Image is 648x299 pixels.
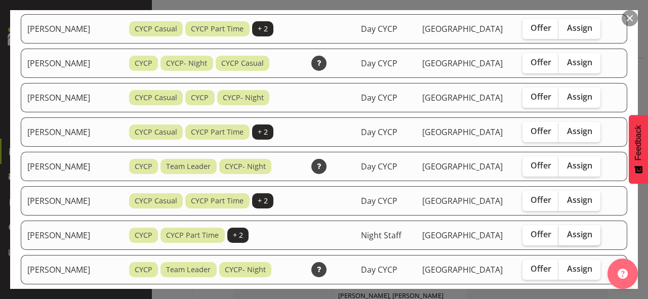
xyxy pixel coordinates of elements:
[531,264,551,274] span: Offer
[422,126,503,138] span: [GEOGRAPHIC_DATA]
[422,230,503,241] span: [GEOGRAPHIC_DATA]
[531,57,551,67] span: Offer
[258,126,268,138] span: + 2
[531,195,551,205] span: Offer
[166,230,219,241] span: CYCP Part Time
[567,92,592,102] span: Assign
[361,92,397,103] span: Day CYCP
[567,264,592,274] span: Assign
[361,230,401,241] span: Night Staff
[567,195,592,205] span: Assign
[21,221,123,250] td: [PERSON_NAME]
[258,23,268,34] span: + 2
[361,264,397,275] span: Day CYCP
[531,23,551,33] span: Offer
[225,161,266,172] span: CYCP- Night
[531,160,551,170] span: Offer
[567,160,592,170] span: Assign
[21,117,123,147] td: [PERSON_NAME]
[567,126,592,136] span: Assign
[258,195,268,206] span: + 2
[422,264,503,275] span: [GEOGRAPHIC_DATA]
[567,57,592,67] span: Assign
[135,195,177,206] span: CYCP Casual
[21,83,123,112] td: [PERSON_NAME]
[191,126,244,138] span: CYCP Part Time
[191,195,244,206] span: CYCP Part Time
[21,49,123,78] td: [PERSON_NAME]
[361,58,397,69] span: Day CYCP
[135,161,152,172] span: CYCP
[233,230,243,241] span: + 2
[223,92,264,103] span: CYCP- Night
[221,58,264,69] span: CYCP Casual
[166,161,211,172] span: Team Leader
[361,126,397,138] span: Day CYCP
[166,264,211,275] span: Team Leader
[135,230,152,241] span: CYCP
[191,92,209,103] span: CYCP
[634,125,643,160] span: Feedback
[567,229,592,239] span: Assign
[422,195,503,206] span: [GEOGRAPHIC_DATA]
[21,14,123,44] td: [PERSON_NAME]
[135,264,152,275] span: CYCP
[422,161,503,172] span: [GEOGRAPHIC_DATA]
[567,23,592,33] span: Assign
[531,229,551,239] span: Offer
[422,58,503,69] span: [GEOGRAPHIC_DATA]
[629,115,648,184] button: Feedback - Show survey
[21,152,123,181] td: [PERSON_NAME]
[361,23,397,34] span: Day CYCP
[361,161,397,172] span: Day CYCP
[135,92,177,103] span: CYCP Casual
[225,264,266,275] span: CYCP- Night
[422,23,503,34] span: [GEOGRAPHIC_DATA]
[135,126,177,138] span: CYCP Casual
[135,58,152,69] span: CYCP
[531,92,551,102] span: Offer
[191,23,244,34] span: CYCP Part Time
[166,58,207,69] span: CYCP- Night
[21,255,123,284] td: [PERSON_NAME]
[135,23,177,34] span: CYCP Casual
[21,186,123,216] td: [PERSON_NAME]
[531,126,551,136] span: Offer
[361,195,397,206] span: Day CYCP
[618,269,628,279] img: help-xxl-2.png
[422,92,503,103] span: [GEOGRAPHIC_DATA]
